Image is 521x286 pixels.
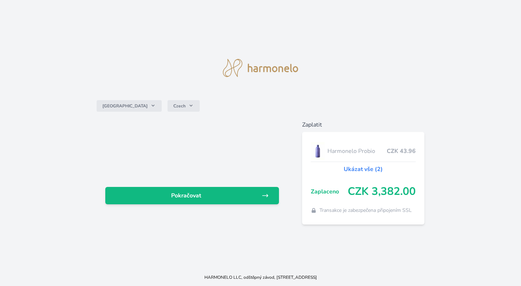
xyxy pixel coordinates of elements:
img: logo.svg [223,59,298,77]
a: Pokračovat [105,187,279,204]
img: CLEAN_PROBIO_se_stinem_x-lo.jpg [311,142,325,160]
span: Transakce je zabezpečena připojením SSL [319,207,412,214]
span: [GEOGRAPHIC_DATA] [102,103,148,109]
button: Czech [168,100,200,112]
span: Czech [173,103,186,109]
a: Ukázat vše (2) [344,165,383,174]
button: [GEOGRAPHIC_DATA] [97,100,162,112]
span: Harmonelo Probio [327,147,387,155]
span: Zaplaceno [311,187,348,196]
span: Pokračovat [111,191,262,200]
span: CZK 3,382.00 [348,185,416,198]
span: CZK 43.96 [387,147,416,155]
h6: Zaplatit [302,120,425,129]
